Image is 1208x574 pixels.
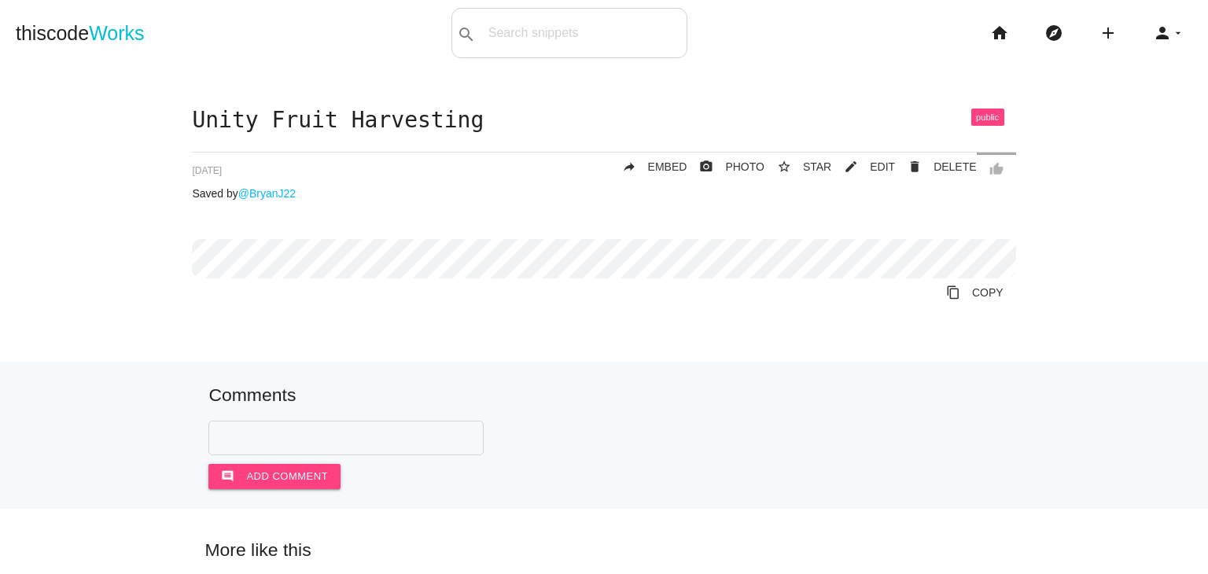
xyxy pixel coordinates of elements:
a: Copy to Clipboard [934,278,1016,307]
i: content_copy [946,278,960,307]
i: search [457,9,476,60]
h1: Unity Fruit Harvesting [192,109,1015,133]
i: mode_edit [844,153,858,181]
a: mode_editEDIT [831,153,895,181]
span: EDIT [870,160,895,173]
a: photo_cameraPHOTO [687,153,764,181]
i: explore [1044,8,1063,58]
span: EMBED [648,160,687,173]
i: comment [221,464,234,489]
i: home [990,8,1009,58]
a: Delete Post [895,153,976,181]
p: Saved by [192,187,1015,200]
span: PHOTO [725,160,764,173]
i: delete [908,153,922,181]
input: Search snippets [481,17,687,50]
button: star_borderSTAR [764,153,831,181]
span: [DATE] [192,165,222,176]
button: search [452,9,481,57]
h5: More like this [181,540,1026,560]
a: thiscodeWorks [16,8,145,58]
span: Works [89,22,144,44]
a: @BryanJ22 [238,187,296,200]
i: photo_camera [699,153,713,181]
h5: Comments [208,385,999,405]
a: replyEMBED [610,153,687,181]
i: add [1099,8,1118,58]
i: arrow_drop_down [1172,8,1184,58]
i: person [1153,8,1172,58]
span: STAR [803,160,831,173]
button: commentAdd comment [208,464,341,489]
i: reply [622,153,636,181]
i: star_border [777,153,791,181]
span: DELETE [934,160,976,173]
